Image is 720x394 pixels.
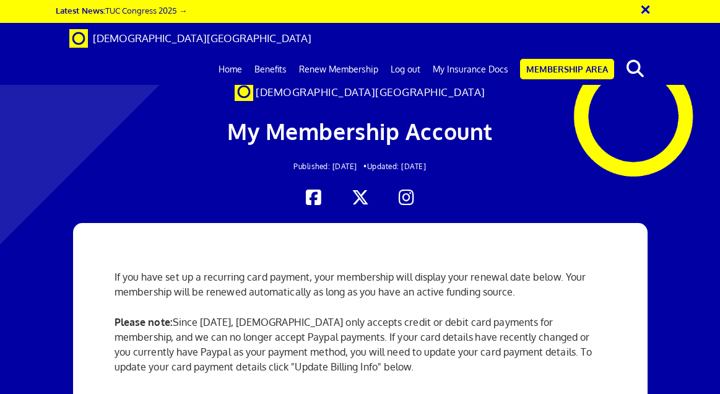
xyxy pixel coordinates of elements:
[384,54,427,85] a: Log out
[212,54,248,85] a: Home
[293,162,367,171] span: Published: [DATE] •
[248,54,293,85] a: Benefits
[256,85,485,98] span: [DEMOGRAPHIC_DATA][GEOGRAPHIC_DATA]
[169,162,551,170] h2: Updated: [DATE]
[427,54,514,85] a: My Insurance Docs
[227,117,493,145] span: My Membership Account
[56,5,187,15] a: Latest News:TUC Congress 2025 →
[56,5,105,15] strong: Latest News:
[115,269,605,299] p: If you have set up a recurring card payment, your membership will display your renewal date below...
[520,59,614,79] a: Membership Area
[115,315,605,389] p: Since [DATE], [DEMOGRAPHIC_DATA] only accepts credit or debit card payments for membership, and w...
[115,316,173,328] strong: Please note:
[93,32,311,45] span: [DEMOGRAPHIC_DATA][GEOGRAPHIC_DATA]
[60,23,321,54] a: Brand [DEMOGRAPHIC_DATA][GEOGRAPHIC_DATA]
[293,54,384,85] a: Renew Membership
[617,56,654,82] button: search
